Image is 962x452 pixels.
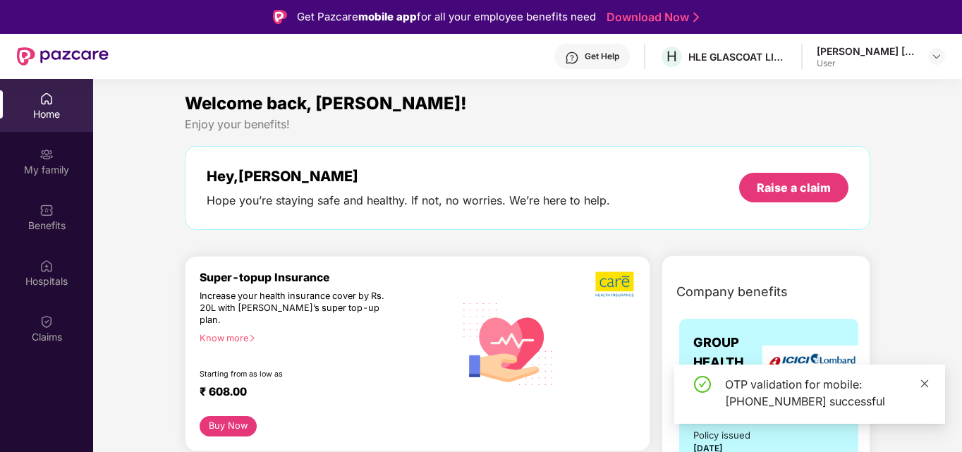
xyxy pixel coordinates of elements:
span: right [248,334,256,342]
img: b5dec4f62d2307b9de63beb79f102df3.png [595,271,635,298]
div: OTP validation for mobile: [PHONE_NUMBER] successful [725,376,928,410]
img: svg+xml;base64,PHN2ZyBpZD0iSG9tZSIgeG1sbnM9Imh0dHA6Ly93d3cudzMub3JnLzIwMDAvc3ZnIiB3aWR0aD0iMjAiIG... [39,92,54,106]
a: Download Now [607,10,695,25]
div: [PERSON_NAME] [PERSON_NAME] [817,44,915,58]
div: ₹ 608.00 [200,385,440,402]
img: svg+xml;base64,PHN2ZyB4bWxucz0iaHR0cDovL3d3dy53My5vcmcvMjAwMC9zdmciIHhtbG5zOnhsaW5rPSJodHRwOi8vd3... [454,288,564,398]
strong: mobile app [358,10,417,23]
img: Logo [273,10,287,24]
div: User [817,58,915,69]
span: close [920,379,930,389]
img: svg+xml;base64,PHN2ZyBpZD0iSG9zcGl0YWxzIiB4bWxucz0iaHR0cDovL3d3dy53My5vcmcvMjAwMC9zdmciIHdpZHRoPS... [39,259,54,273]
img: svg+xml;base64,PHN2ZyB3aWR0aD0iMjAiIGhlaWdodD0iMjAiIHZpZXdCb3g9IjAgMCAyMCAyMCIgZmlsbD0ibm9uZSIgeG... [39,147,54,161]
img: insurerLogo [762,346,861,380]
div: Policy issued [693,428,750,443]
div: Hey, [PERSON_NAME] [207,168,610,185]
img: New Pazcare Logo [17,47,109,66]
div: Hope you’re staying safe and healthy. If not, no worries. We’re here to help. [207,193,610,208]
span: GROUP HEALTH INSURANCE [693,333,769,393]
div: Increase your health insurance cover by Rs. 20L with [PERSON_NAME]’s super top-up plan. [200,291,393,326]
div: Starting from as low as [200,369,394,379]
span: H [666,48,677,65]
img: svg+xml;base64,PHN2ZyBpZD0iRHJvcGRvd24tMzJ4MzIiIHhtbG5zPSJodHRwOi8vd3d3LnczLm9yZy8yMDAwL3N2ZyIgd2... [931,51,942,62]
div: Super-topup Insurance [200,271,454,284]
img: svg+xml;base64,PHN2ZyBpZD0iQmVuZWZpdHMiIHhtbG5zPSJodHRwOi8vd3d3LnczLm9yZy8yMDAwL3N2ZyIgd2lkdGg9Ij... [39,203,54,217]
span: Company benefits [676,282,788,302]
div: HLE GLASCOAT LIMITED [688,50,787,63]
img: svg+xml;base64,PHN2ZyBpZD0iSGVscC0zMngzMiIgeG1sbnM9Imh0dHA6Ly93d3cudzMub3JnLzIwMDAvc3ZnIiB3aWR0aD... [565,51,579,65]
button: Buy Now [200,416,257,436]
div: Know more [200,333,446,343]
div: Raise a claim [757,180,831,195]
img: Stroke [693,10,699,25]
span: check-circle [694,376,711,393]
img: svg+xml;base64,PHN2ZyBpZD0iQ2xhaW0iIHhtbG5zPSJodHRwOi8vd3d3LnczLm9yZy8yMDAwL3N2ZyIgd2lkdGg9IjIwIi... [39,314,54,329]
div: Get Help [585,51,619,62]
div: Enjoy your benefits! [185,117,870,132]
div: Get Pazcare for all your employee benefits need [297,8,596,25]
span: Welcome back, [PERSON_NAME]! [185,93,467,114]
